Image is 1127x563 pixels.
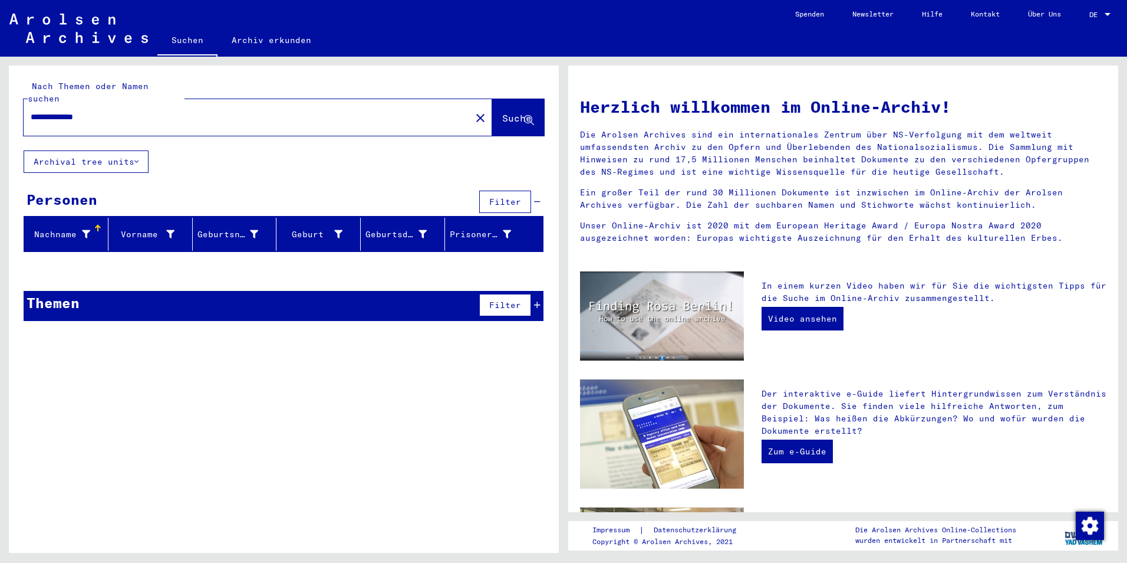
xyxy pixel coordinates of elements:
div: Prisoner # [450,225,529,244]
div: | [592,524,750,536]
p: Ein großer Teil der rund 30 Millionen Dokumente ist inzwischen im Online-Archiv der Arolsen Archi... [580,186,1106,211]
div: Vorname [113,228,174,241]
button: Filter [479,294,531,316]
p: Der interaktive e-Guide liefert Hintergrundwissen zum Verständnis der Dokumente. Sie finden viele... [762,388,1106,437]
div: Prisoner # [450,228,511,241]
span: Filter [489,197,521,207]
button: Suche [492,99,544,136]
img: video.jpg [580,271,744,361]
p: Copyright © Arolsen Archives, 2021 [592,536,750,547]
a: Archiv erkunden [218,26,325,54]
a: Zum e-Guide [762,440,833,463]
button: Filter [479,191,531,213]
span: Suche [502,112,532,124]
a: Video ansehen [762,307,843,330]
div: Themen [27,292,80,313]
p: Unser Online-Archiv ist 2020 mit dem European Heritage Award / Europa Nostra Award 2020 ausgezeic... [580,220,1106,244]
div: Geburt‏ [281,228,342,241]
span: DE [1089,11,1102,19]
div: Geburt‏ [281,225,360,244]
button: Archival tree units [24,150,149,173]
a: Datenschutzerklärung [644,524,750,536]
img: yv_logo.png [1062,521,1106,550]
div: Geburtsdatum [365,228,427,241]
div: Nachname [29,228,90,241]
h1: Herzlich willkommen im Online-Archiv! [580,94,1106,119]
p: Die Arolsen Archives sind ein internationales Zentrum über NS-Verfolgung mit dem weltweit umfasse... [580,129,1106,178]
mat-label: Nach Themen oder Namen suchen [28,81,149,104]
img: Zustimmung ändern [1076,512,1104,540]
mat-header-cell: Nachname [24,218,108,251]
p: wurden entwickelt in Partnerschaft mit [855,535,1016,546]
img: Arolsen_neg.svg [9,14,148,43]
mat-header-cell: Geburtsname [193,218,277,251]
span: Filter [489,300,521,310]
div: Vorname [113,225,192,244]
div: Geburtsname [197,225,276,244]
button: Clear [469,106,492,129]
div: Zustimmung ändern [1075,511,1103,539]
p: In einem kurzen Video haben wir für Sie die wichtigsten Tipps für die Suche im Online-Archiv zusa... [762,280,1106,305]
div: Geburtsname [197,228,259,241]
a: Suchen [157,26,218,57]
mat-header-cell: Prisoner # [445,218,543,251]
div: Geburtsdatum [365,225,444,244]
img: eguide.jpg [580,379,744,489]
a: Impressum [592,524,639,536]
mat-header-cell: Geburtsdatum [361,218,445,251]
mat-header-cell: Geburt‏ [276,218,361,251]
mat-icon: close [473,111,487,125]
div: Personen [27,189,97,210]
mat-header-cell: Vorname [108,218,193,251]
div: Nachname [29,225,108,244]
p: Die Arolsen Archives Online-Collections [855,525,1016,535]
